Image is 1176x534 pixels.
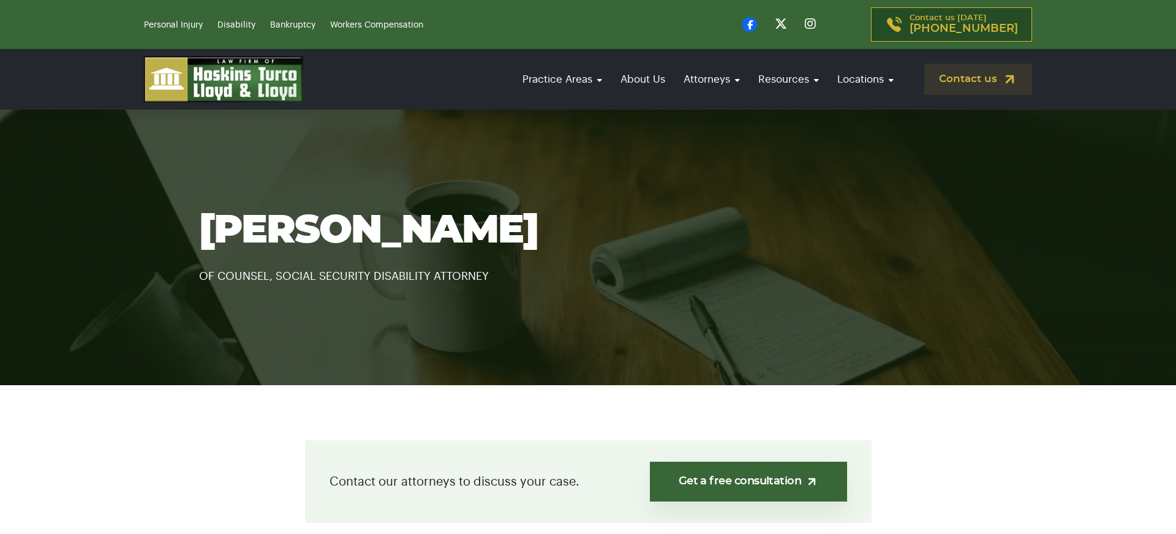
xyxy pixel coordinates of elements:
a: Contact us [924,64,1032,95]
a: About Us [614,62,671,97]
a: Attorneys [677,62,746,97]
a: Get a free consultation [650,462,846,502]
p: OF COUNSEL, SOCIAL SECURITY DISABILITY ATTORNEY [199,252,977,285]
div: Contact our attorneys to discuss your case. [305,440,872,523]
img: arrow-up-right-light.svg [805,475,818,488]
a: Personal Injury [144,21,203,29]
a: Disability [217,21,255,29]
h1: [PERSON_NAME] [199,209,977,252]
a: Contact us [DATE][PHONE_NUMBER] [871,7,1032,42]
img: logo [144,56,303,102]
a: Practice Areas [516,62,608,97]
p: Contact us [DATE] [910,14,1018,35]
span: [PHONE_NUMBER] [910,23,1018,35]
a: Resources [752,62,825,97]
a: Locations [831,62,900,97]
a: Bankruptcy [270,21,315,29]
a: Workers Compensation [330,21,423,29]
